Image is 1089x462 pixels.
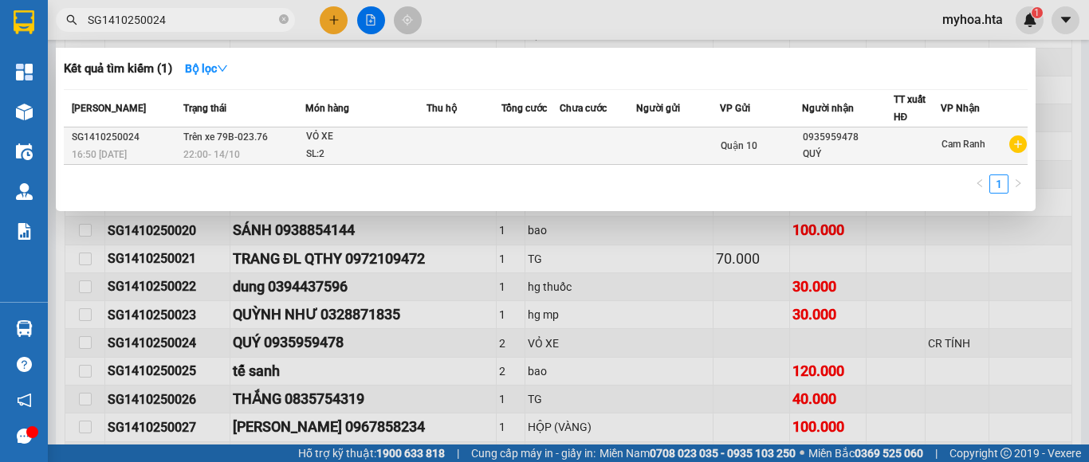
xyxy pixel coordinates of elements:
div: 0935959478 [803,129,892,146]
h3: Kết quả tìm kiếm ( 1 ) [64,61,172,77]
div: SG1410250024 [72,129,179,146]
img: warehouse-icon [16,320,33,337]
span: TT xuất HĐ [894,94,926,123]
span: right [1013,178,1023,188]
span: VP Gửi [720,103,750,114]
span: search [66,14,77,25]
span: Thu hộ [427,103,457,114]
span: VP Nhận [941,103,980,114]
span: down [217,63,228,74]
div: VỎ XE [306,128,426,146]
span: close-circle [279,13,289,28]
li: 1 [989,174,1008,194]
span: left [975,178,985,188]
span: message [17,429,32,444]
img: solution-icon [16,223,33,240]
span: Quận 10 [721,140,757,151]
input: Tìm tên, số ĐT hoặc mã đơn [88,11,276,29]
div: SL: 2 [306,146,426,163]
img: warehouse-icon [16,104,33,120]
span: Cam Ranh [942,139,985,150]
span: Trên xe 79B-023.76 [183,131,268,143]
button: left [970,174,989,194]
span: Món hàng [305,103,349,114]
button: right [1008,174,1028,194]
span: close-circle [279,14,289,24]
strong: Bộ lọc [185,62,228,75]
span: Người nhận [802,103,854,114]
span: Chưa cước [560,103,607,114]
img: dashboard-icon [16,64,33,80]
span: 22:00 - 14/10 [183,149,240,160]
a: 1 [990,175,1008,193]
span: Trạng thái [183,103,226,114]
span: [PERSON_NAME] [72,103,146,114]
span: notification [17,393,32,408]
button: Bộ lọcdown [172,56,241,81]
img: logo-vxr [14,10,34,34]
span: 16:50 [DATE] [72,149,127,160]
span: question-circle [17,357,32,372]
img: warehouse-icon [16,143,33,160]
img: warehouse-icon [16,183,33,200]
span: Người gửi [636,103,680,114]
div: QUÝ [803,146,892,162]
li: Next Page [1008,174,1028,194]
li: Previous Page [970,174,989,194]
span: Tổng cước [501,103,547,114]
span: plus-circle [1009,135,1027,153]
